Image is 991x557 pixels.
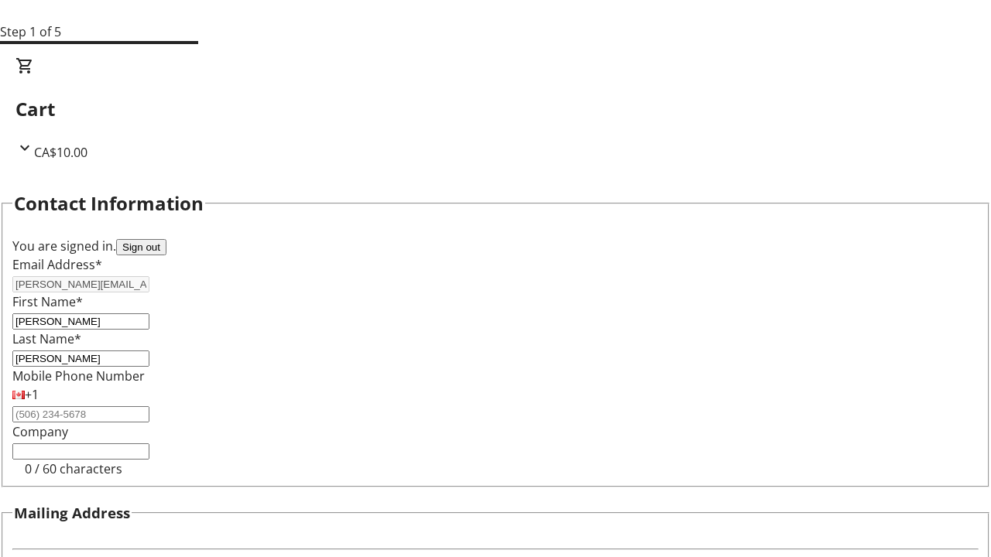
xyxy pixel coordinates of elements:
h3: Mailing Address [14,502,130,524]
label: Last Name* [12,330,81,347]
button: Sign out [116,239,166,255]
input: (506) 234-5678 [12,406,149,422]
div: You are signed in. [12,237,979,255]
span: CA$10.00 [34,144,87,161]
div: CartCA$10.00 [15,56,976,162]
h2: Contact Information [14,190,204,217]
label: First Name* [12,293,83,310]
label: Email Address* [12,256,102,273]
h2: Cart [15,95,976,123]
label: Mobile Phone Number [12,367,145,384]
tr-character-limit: 0 / 60 characters [25,460,122,477]
label: Company [12,423,68,440]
